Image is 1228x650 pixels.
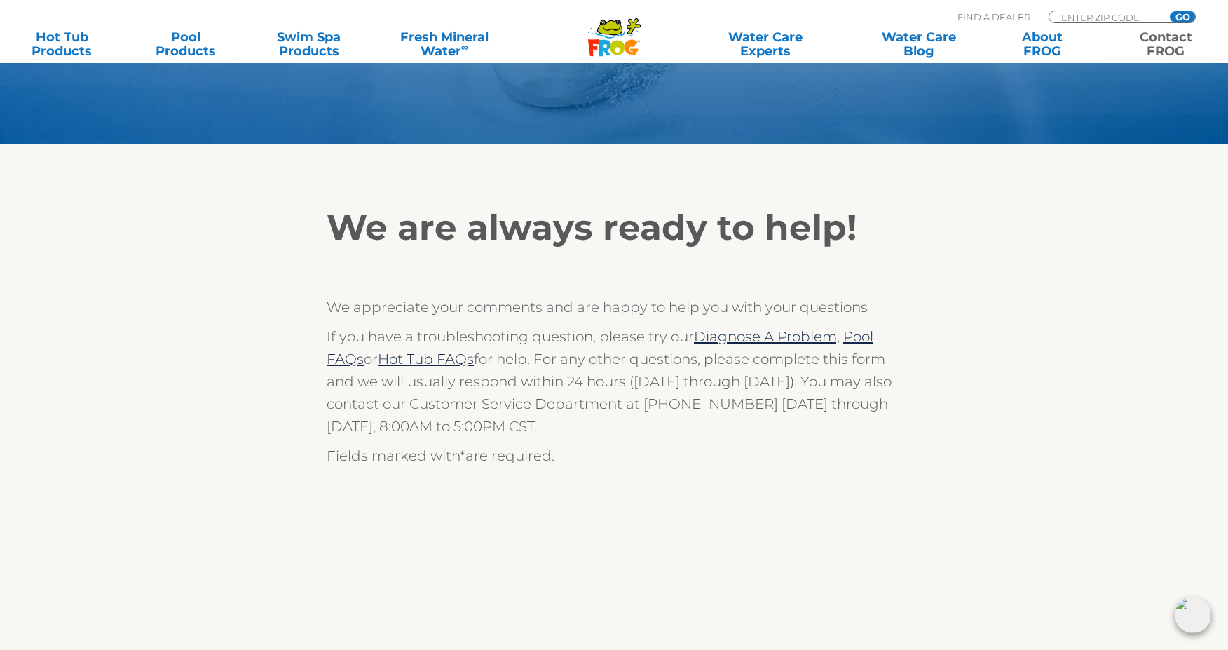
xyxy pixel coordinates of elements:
[14,30,110,58] a: Hot TubProducts
[871,30,967,58] a: Water CareBlog
[1060,11,1154,23] input: Zip Code Form
[1170,11,1195,22] input: GO
[327,445,901,467] p: Fields marked with are required.
[461,41,468,53] sup: ∞
[327,207,901,249] h2: We are always ready to help!
[384,30,504,58] a: Fresh MineralWater∞
[261,30,357,58] a: Swim SpaProducts
[957,11,1030,23] p: Find A Dealer
[1118,30,1214,58] a: ContactFROG
[995,30,1091,58] a: AboutFROG
[694,328,840,345] a: Diagnose A Problem,
[688,30,844,58] a: Water CareExperts
[327,325,901,438] p: If you have a troubleshooting question, please try our or for help. For any other questions, plea...
[1175,597,1211,633] img: openIcon
[137,30,233,58] a: PoolProducts
[327,296,901,318] p: We appreciate your comments and are happy to help you with your questions
[378,351,474,367] a: Hot Tub FAQs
